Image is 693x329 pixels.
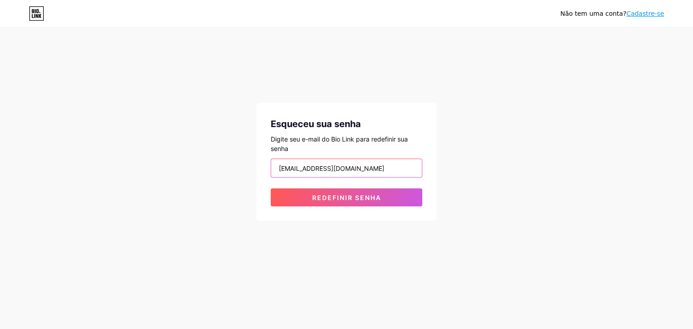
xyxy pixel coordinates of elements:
font: Esqueceu sua senha [271,119,361,129]
button: Redefinir senha [271,188,422,206]
input: E-mail [271,159,422,177]
font: Não tem uma conta? [560,10,626,17]
font: Redefinir senha [312,194,381,201]
a: Cadastre-se [626,10,664,17]
font: Digite seu e-mail do Bio Link para redefinir sua senha [271,135,408,152]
